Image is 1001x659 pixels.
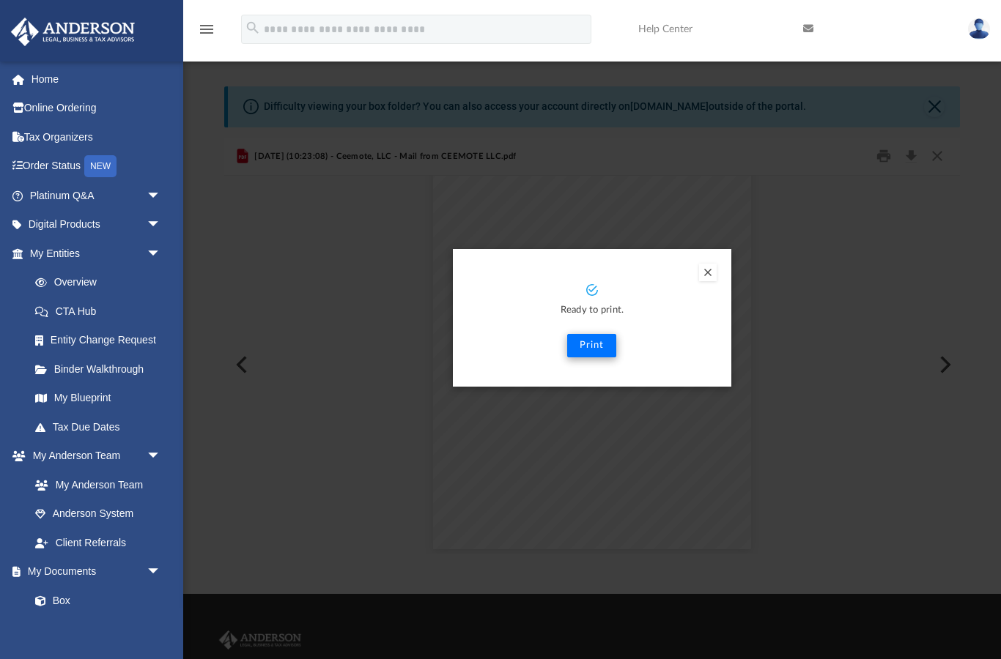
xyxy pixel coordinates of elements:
[21,499,176,529] a: Anderson System
[147,557,176,587] span: arrow_drop_down
[7,18,139,46] img: Anderson Advisors Platinum Portal
[10,122,183,152] a: Tax Organizers
[245,20,261,36] i: search
[147,181,176,211] span: arrow_drop_down
[10,152,183,182] a: Order StatusNEW
[147,442,176,472] span: arrow_drop_down
[10,64,183,94] a: Home
[21,528,176,557] a: Client Referrals
[10,94,183,123] a: Online Ordering
[10,239,183,268] a: My Entitiesarrow_drop_down
[10,181,183,210] a: Platinum Q&Aarrow_drop_down
[10,442,176,471] a: My Anderson Teamarrow_drop_down
[21,586,169,615] a: Box
[198,21,215,38] i: menu
[968,18,990,40] img: User Pic
[21,384,176,413] a: My Blueprint
[224,138,960,554] div: Preview
[10,557,176,587] a: My Documentsarrow_drop_down
[21,470,169,499] a: My Anderson Team
[21,412,183,442] a: Tax Due Dates
[21,297,183,326] a: CTA Hub
[468,302,717,319] p: Ready to print.
[147,239,176,269] span: arrow_drop_down
[567,334,616,357] button: Print
[84,155,117,177] div: NEW
[147,210,176,240] span: arrow_drop_down
[21,354,183,384] a: Binder Walkthrough
[21,268,183,297] a: Overview
[10,210,183,239] a: Digital Productsarrow_drop_down
[21,326,183,355] a: Entity Change Request
[198,28,215,38] a: menu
